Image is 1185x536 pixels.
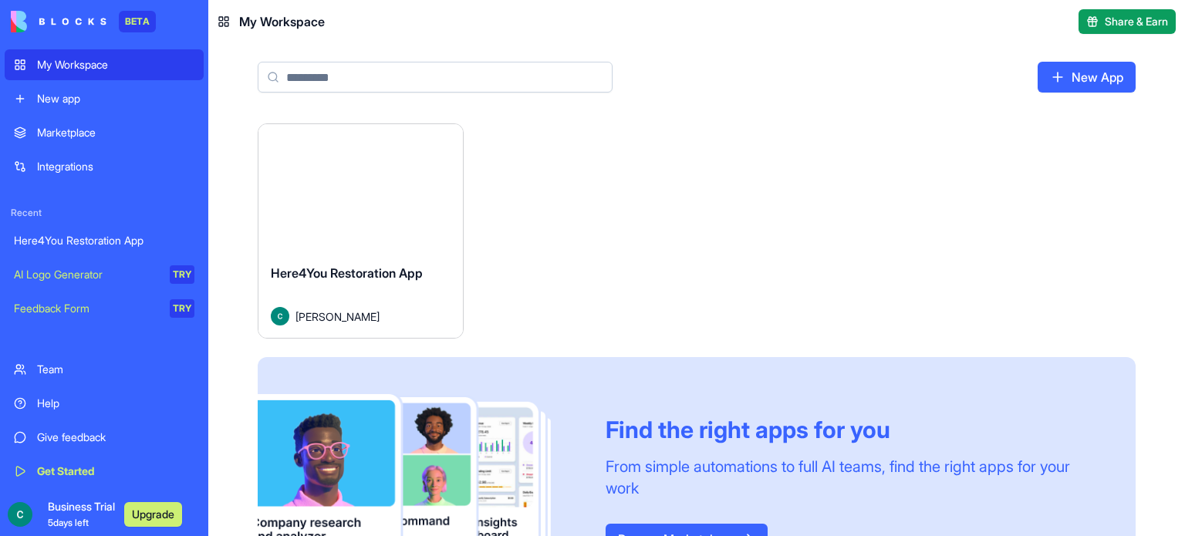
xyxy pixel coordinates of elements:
[37,362,194,377] div: Team
[48,517,89,528] span: 5 days left
[11,11,156,32] a: BETA
[8,502,32,527] img: ACg8ocItyKQ4JGeqgO-2e73pA2ReSiPRTkhbRadNBFJC4iIJRQFcKg=s96-c
[37,57,194,72] div: My Workspace
[14,267,159,282] div: AI Logo Generator
[119,11,156,32] div: BETA
[5,388,204,419] a: Help
[271,307,289,325] img: Avatar
[170,299,194,318] div: TRY
[37,430,194,445] div: Give feedback
[37,396,194,411] div: Help
[37,125,194,140] div: Marketplace
[271,265,423,281] span: Here4You Restoration App
[1105,14,1168,29] span: Share & Earn
[5,151,204,182] a: Integrations
[5,354,204,385] a: Team
[124,502,182,527] button: Upgrade
[170,265,194,284] div: TRY
[5,225,204,256] a: Here4You Restoration App
[5,293,204,324] a: Feedback FormTRY
[11,11,106,32] img: logo
[606,416,1099,443] div: Find the right apps for you
[5,117,204,148] a: Marketplace
[48,499,115,530] span: Business Trial
[606,456,1099,499] div: From simple automations to full AI teams, find the right apps for your work
[5,259,204,290] a: AI Logo GeneratorTRY
[5,422,204,453] a: Give feedback
[5,456,204,487] a: Get Started
[37,159,194,174] div: Integrations
[37,464,194,479] div: Get Started
[5,49,204,80] a: My Workspace
[1038,62,1136,93] a: New App
[14,233,194,248] div: Here4You Restoration App
[239,12,325,31] span: My Workspace
[37,91,194,106] div: New app
[5,83,204,114] a: New app
[258,123,464,339] a: Here4You Restoration AppAvatar[PERSON_NAME]
[14,301,159,316] div: Feedback Form
[295,308,380,325] span: [PERSON_NAME]
[1079,9,1176,34] button: Share & Earn
[5,207,204,219] span: Recent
